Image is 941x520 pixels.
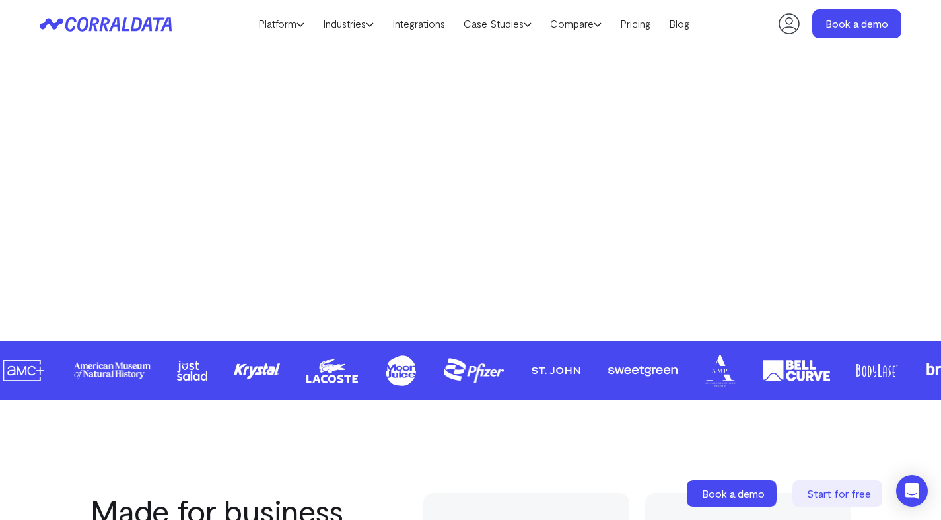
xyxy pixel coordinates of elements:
span: Start for free [807,487,871,500]
a: Case Studies [454,14,541,34]
a: Industries [314,14,383,34]
a: Book a demo [812,9,901,38]
a: Book a demo [687,480,779,507]
a: Integrations [383,14,454,34]
span: Book a demo [702,487,765,500]
a: Start for free [792,480,885,507]
a: Compare [541,14,611,34]
a: Blog [660,14,699,34]
a: Platform [249,14,314,34]
div: Open Intercom Messenger [896,475,928,507]
a: Pricing [611,14,660,34]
